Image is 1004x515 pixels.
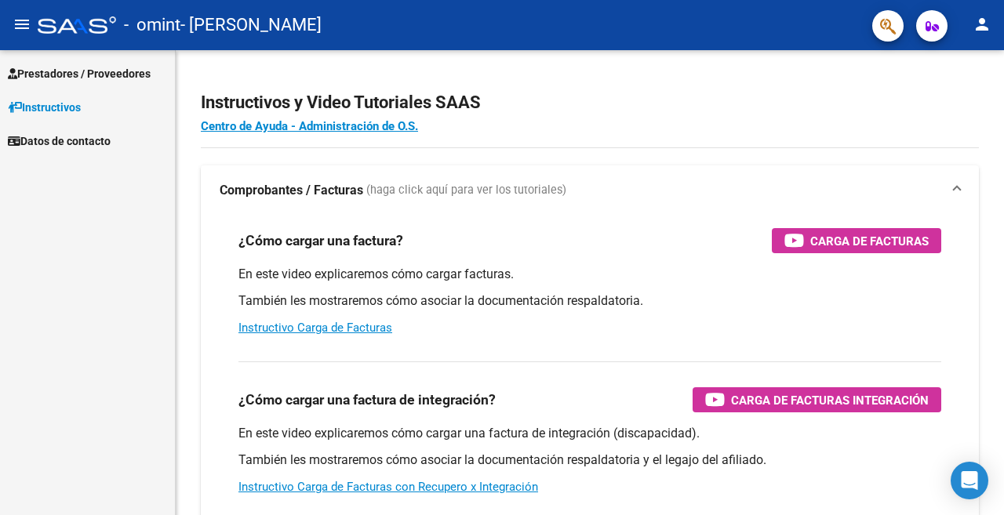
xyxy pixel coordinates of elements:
[201,119,418,133] a: Centro de Ayuda - Administración de O.S.
[238,389,496,411] h3: ¿Cómo cargar una factura de integración?
[8,65,151,82] span: Prestadores / Proveedores
[201,88,979,118] h2: Instructivos y Video Tutoriales SAAS
[731,390,929,410] span: Carga de Facturas Integración
[8,132,111,150] span: Datos de contacto
[238,452,941,469] p: También les mostraremos cómo asociar la documentación respaldatoria y el legajo del afiliado.
[693,387,941,412] button: Carga de Facturas Integración
[810,231,929,251] span: Carga de Facturas
[772,228,941,253] button: Carga de Facturas
[220,182,363,199] strong: Comprobantes / Facturas
[238,480,538,494] a: Instructivo Carga de Facturas con Recupero x Integración
[238,425,941,442] p: En este video explicaremos cómo cargar una factura de integración (discapacidad).
[973,15,991,34] mat-icon: person
[238,230,403,252] h3: ¿Cómo cargar una factura?
[13,15,31,34] mat-icon: menu
[238,292,941,310] p: También les mostraremos cómo asociar la documentación respaldatoria.
[201,165,979,216] mat-expansion-panel-header: Comprobantes / Facturas (haga click aquí para ver los tutoriales)
[124,8,180,42] span: - omint
[951,462,988,499] div: Open Intercom Messenger
[180,8,322,42] span: - [PERSON_NAME]
[238,266,941,283] p: En este video explicaremos cómo cargar facturas.
[8,99,81,116] span: Instructivos
[238,321,392,335] a: Instructivo Carga de Facturas
[366,182,566,199] span: (haga click aquí para ver los tutoriales)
